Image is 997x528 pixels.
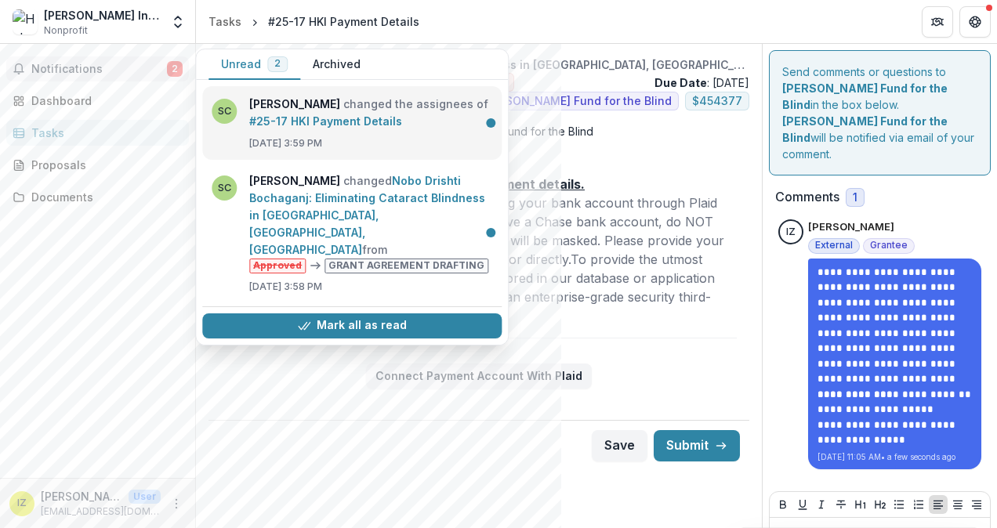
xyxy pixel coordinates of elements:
button: More [167,494,186,513]
p: [PERSON_NAME] [808,219,894,235]
h2: Comments [775,190,839,204]
button: Ordered List [909,495,928,514]
p: [PERSON_NAME] [41,488,122,504]
span: $ 454377 [692,95,742,108]
a: Nobo Drishti Bochaganj: Eliminating Cataract Blindness in [GEOGRAPHIC_DATA], [GEOGRAPHIC_DATA], [... [249,174,485,256]
span: 2 [167,61,183,77]
a: Proposals [6,152,189,178]
a: Tasks [6,120,189,146]
button: Get Help [959,6,991,38]
div: Tasks [208,13,241,30]
strong: [PERSON_NAME] Fund for the Blind [782,81,948,111]
div: Documents [31,189,176,205]
span: External [815,240,853,251]
p: : [DATE] [654,74,749,91]
button: Save [592,430,647,461]
div: Send comments or questions to in the box below. will be notified via email of your comment. [769,50,991,175]
nav: breadcrumb [202,10,426,33]
p: User [129,490,161,504]
div: Proposals [31,157,176,173]
button: Connect Payment Account With Plaid [366,363,592,389]
span: Grantee [870,240,908,251]
button: Archived [300,49,373,80]
span: 1 [853,191,857,204]
button: Bold [774,495,792,514]
button: Unread [208,49,300,80]
p: changed from [249,172,495,273]
button: Heading 2 [871,495,890,514]
div: Imelda Zumbro [17,498,27,508]
span: [PERSON_NAME] Fund for the Blind [481,95,672,108]
button: Notifications2 [6,56,189,81]
span: Nonprofit [44,24,88,38]
button: Strike [832,495,850,514]
button: Align Center [948,495,967,514]
button: Align Left [929,495,948,514]
p: [EMAIL_ADDRESS][DOMAIN_NAME] [41,504,161,519]
a: #25-17 HKI Payment Details [249,114,402,128]
button: Bullet List [890,495,908,514]
div: Imelda Zumbro [786,227,796,237]
span: 2 [274,58,281,69]
p: [DATE] 11:05 AM • a few seconds ago [818,451,972,463]
button: Italicize [812,495,831,514]
strong: Due Date [654,76,707,89]
button: Submit [654,430,740,461]
a: Documents [6,184,189,210]
img: Helen Keller International (HKI) [13,9,38,34]
a: Dashboard [6,88,189,114]
div: Tasks [31,125,176,141]
div: Dashboard [31,92,176,109]
button: Mark all as read [202,313,502,338]
button: Partners [922,6,953,38]
strong: [PERSON_NAME] Fund for the Blind [782,114,948,144]
button: Underline [793,495,812,514]
button: Open entity switcher [167,6,189,38]
p: changed the assignees of [249,96,492,130]
div: [PERSON_NAME] International (HKI) [44,7,161,24]
div: #25-17 HKI Payment Details [268,13,419,30]
span: Notifications [31,63,167,76]
button: Align Right [967,495,986,514]
a: Tasks [202,10,248,33]
button: Heading 1 [851,495,870,514]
